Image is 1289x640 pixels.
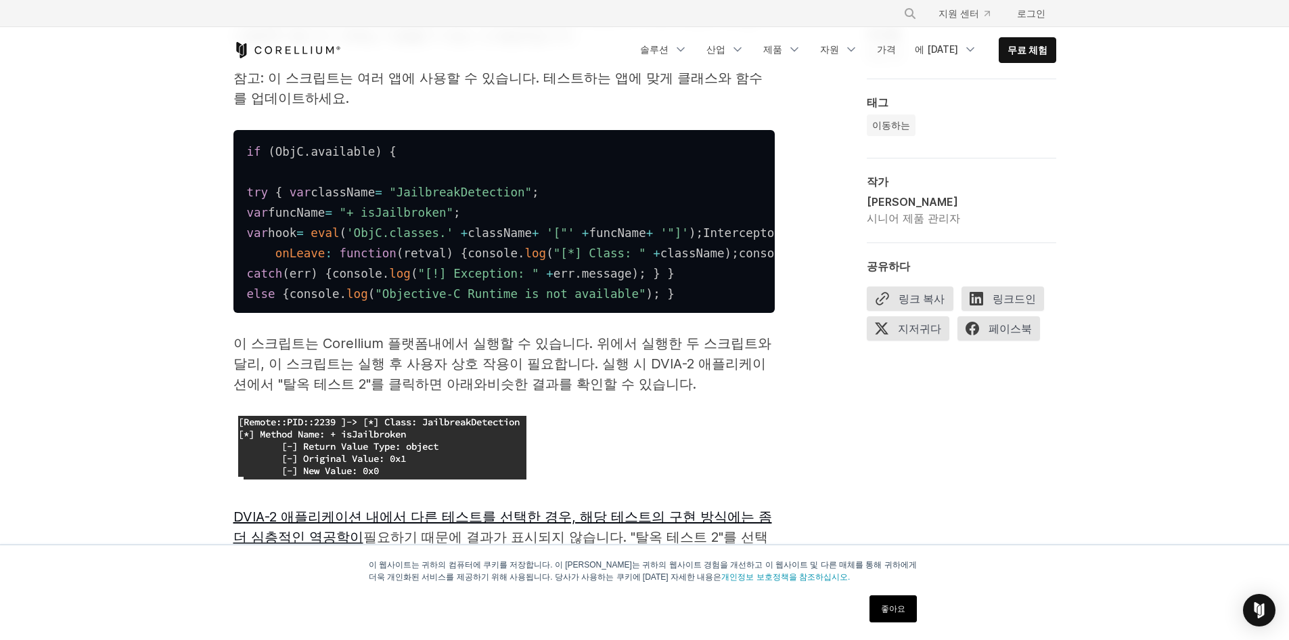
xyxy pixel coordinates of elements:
[725,246,732,259] span: )
[546,266,553,280] span: +
[574,266,582,280] span: .
[532,185,539,198] span: ;
[553,246,646,259] span: "[*] Class: "
[369,560,917,582] font: 이 웹사이트는 귀하의 컴퓨터에 쿠키를 저장합니다. 이 [PERSON_NAME]는 귀하의 웹사이트 경험을 개선하고 이 웹사이트 및 다른 매체를 통해 귀하에게 더욱 개인화된 서비...
[304,144,311,158] span: .
[632,266,639,280] span: )
[872,119,910,131] font: 이동하는
[525,246,547,259] span: log
[993,292,1036,305] font: 링크드인
[653,266,660,280] span: }
[411,266,418,280] span: (
[546,226,574,239] span: '["'
[290,185,311,198] span: var
[653,246,660,259] span: +
[881,604,905,614] font: 좋아요
[867,211,960,225] font: 시니어 제품 관리자
[346,286,368,300] span: log
[311,266,318,280] span: )
[340,286,347,300] span: .
[660,226,689,239] span: '"]'
[268,144,275,158] span: (
[820,43,839,55] font: 자원
[233,509,772,545] a: DVIA-2 애플리케이션 내에서 다른 테스트를 선택한 경우, 해당 테스트의 구현 방식에는 좀 더 심층적인 역공학이
[487,376,693,392] font: 비슷한 결과를 확인할 수 있습니다
[962,286,1052,316] a: 링크드인
[1017,7,1045,19] font: 로그인
[989,322,1032,335] font: 페이스북
[461,246,468,259] span: {
[915,43,958,55] font: 에 [DATE]
[1008,44,1047,56] font: 무료 체험
[296,226,304,239] span: =
[763,43,782,55] font: 제품
[340,246,397,259] span: function
[653,286,660,300] span: ;
[368,286,376,300] span: (
[867,195,958,209] font: [PERSON_NAME]
[646,286,654,300] span: )
[869,595,917,622] a: 좋아요
[389,185,532,198] span: "JailbreakDetection"
[233,335,428,351] font: 이 스크립트는 Corellium 플랫폼
[731,246,739,259] span: ;
[346,226,453,239] span: 'ObjC.classes.'
[282,266,290,280] span: (
[247,226,269,239] span: var
[1243,594,1275,626] div: 인터콤 메신저 열기
[582,226,589,239] span: +
[867,114,915,136] a: 이동하는
[340,205,454,219] span: "+ isJailbroken"
[532,226,539,239] span: +
[340,226,347,239] span: (
[311,226,339,239] span: eval
[898,1,922,26] button: 찾다
[721,572,850,582] a: 개인정보 보호정책을 참조하십시오.
[632,37,1056,63] div: 탐색 메뉴
[417,266,539,280] span: "[!] Exception: "
[397,246,404,259] span: (
[233,70,763,106] font: 참고: 이 스크립트는 여러 앱에 사용할 수 있습니다. 테스트하는 앱에 맞게 클래스와 함수를 업데이트하세요.
[389,266,411,280] span: log
[363,529,623,545] font: 필요하기 때문에 결과가 표시되지 않습니다
[375,144,382,158] span: )
[518,246,525,259] span: .
[325,205,332,219] span: =
[867,259,910,273] font: 공유하다
[247,205,269,219] span: var
[646,226,654,239] span: +
[867,175,888,188] font: 작가
[275,246,325,259] span: onLeave
[867,316,957,346] a: 지저귀다
[325,266,332,280] span: {
[957,316,1048,346] a: 페이스북
[247,144,261,158] span: if
[447,246,454,259] span: )
[275,185,283,198] span: {
[233,42,341,58] a: 코렐리움 홈
[247,286,275,300] span: else
[939,7,979,19] font: 지원 센터
[325,246,332,259] span: :
[867,95,888,109] font: 태그
[639,266,646,280] span: ;
[706,43,725,55] font: 산업
[667,286,675,300] span: }
[667,266,675,280] span: }
[428,335,589,351] font: 내에서 실행할 수 있습니다
[238,416,526,479] img: 2023년 5월 22일 오후 3시 56분 35초의 스크린샷
[461,226,468,239] span: +
[375,286,646,300] span: "Objective-C Runtime is not available"
[693,376,696,392] font: .
[247,185,269,198] span: try
[640,43,669,55] font: 솔루션
[375,185,382,198] span: =
[247,266,283,280] span: catch
[403,246,446,259] span: retval
[233,335,771,392] font: . 위에서 실행한 두 스크립트와 달리, 이 스크립트는 실행 후 사용자 상호 작용이 필요합니다. 실행 시 DVIA-2 애플리케이션에서 "탈옥 테스트 2"를 클릭하면 아래와
[382,266,390,280] span: .
[282,286,290,300] span: {
[887,1,1056,26] div: 탐색 메뉴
